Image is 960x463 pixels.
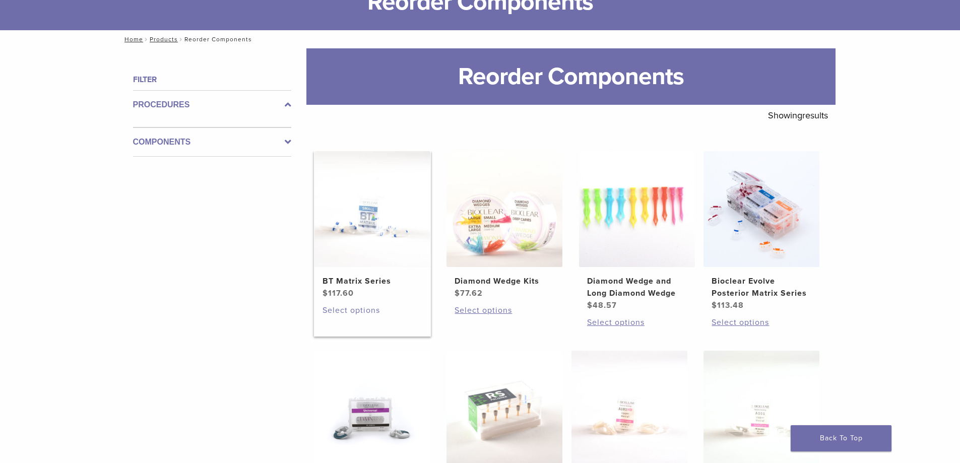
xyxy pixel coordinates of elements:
a: Select options for “Diamond Wedge Kits” [455,304,554,316]
bdi: 77.62 [455,288,483,298]
bdi: 113.48 [712,300,744,310]
h4: Filter [133,74,291,86]
h1: Reorder Components [306,48,836,105]
a: Diamond Wedge and Long Diamond WedgeDiamond Wedge and Long Diamond Wedge $48.57 [579,151,696,311]
a: Back To Top [791,425,891,451]
span: $ [712,300,717,310]
h2: Diamond Wedge and Long Diamond Wedge [587,275,687,299]
a: Select options for “Diamond Wedge and Long Diamond Wedge” [587,316,687,328]
bdi: 117.60 [323,288,354,298]
img: Bioclear Evolve Posterior Matrix Series [703,151,819,267]
a: Home [121,36,143,43]
span: / [178,37,184,42]
img: Diamond Wedge and Long Diamond Wedge [579,151,695,267]
a: BT Matrix SeriesBT Matrix Series $117.60 [314,151,431,299]
a: Select options for “Bioclear Evolve Posterior Matrix Series” [712,316,811,328]
nav: Reorder Components [117,30,843,48]
a: Diamond Wedge KitsDiamond Wedge Kits $77.62 [446,151,563,299]
img: BT Matrix Series [314,151,430,267]
bdi: 48.57 [587,300,617,310]
img: Diamond Wedge Kits [446,151,562,267]
h2: Bioclear Evolve Posterior Matrix Series [712,275,811,299]
label: Procedures [133,99,291,111]
h2: BT Matrix Series [323,275,422,287]
span: $ [455,288,460,298]
p: Showing results [768,105,828,126]
a: Select options for “BT Matrix Series” [323,304,422,316]
label: Components [133,136,291,148]
a: Products [150,36,178,43]
span: $ [323,288,328,298]
span: / [143,37,150,42]
a: Bioclear Evolve Posterior Matrix SeriesBioclear Evolve Posterior Matrix Series $113.48 [703,151,820,311]
span: $ [587,300,593,310]
h2: Diamond Wedge Kits [455,275,554,287]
